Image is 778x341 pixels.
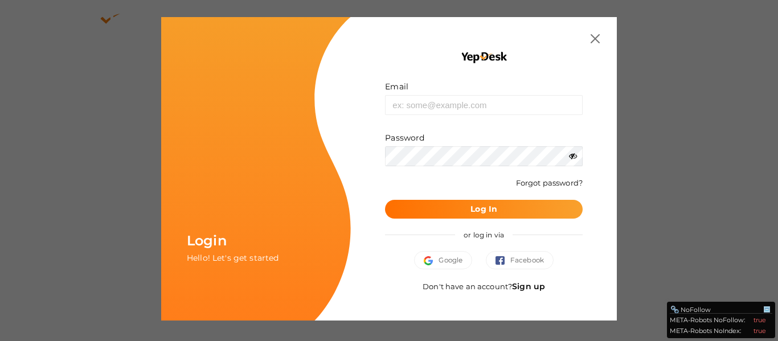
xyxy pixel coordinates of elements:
[670,324,772,335] div: META-Robots NoIndex:
[591,34,600,43] img: close.svg
[385,95,583,115] input: ex: some@example.com
[670,305,763,314] div: NoFollow
[187,253,279,263] span: Hello! Let's get started
[486,251,554,269] button: Facebook
[385,81,408,92] label: Email
[754,326,766,335] div: true
[455,222,513,248] span: or log in via
[187,232,227,249] span: Login
[496,256,510,265] img: facebook.svg
[754,315,766,324] div: true
[385,132,424,143] label: Password
[423,282,545,291] span: Don't have an account?
[460,51,507,64] img: YEP_black_cropped.png
[424,254,462,266] span: Google
[424,256,439,265] img: google.svg
[670,314,772,324] div: META-Robots NoFollow:
[763,305,772,314] div: Minimize
[512,281,545,291] a: Sign up
[496,254,544,266] span: Facebook
[516,178,583,187] a: Forgot password?
[385,200,583,219] button: Log In
[470,204,497,214] b: Log In
[414,251,472,269] button: Google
